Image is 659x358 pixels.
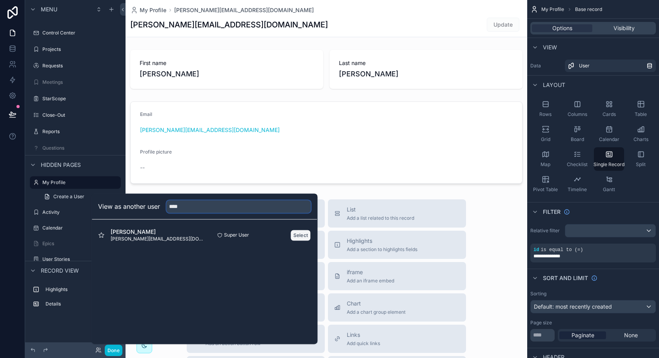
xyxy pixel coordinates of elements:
button: Rows [530,97,561,121]
span: id [533,247,539,253]
label: Calendar [42,225,119,231]
label: User Stories [42,256,119,262]
label: StarScope [42,96,119,102]
span: Gantt [603,186,615,193]
a: Control Center [30,27,121,39]
label: Reports [42,128,119,135]
button: Checklist [562,147,592,171]
label: Close-Out [42,112,119,118]
span: [PERSON_NAME][EMAIL_ADDRESS][DOMAIN_NAME] [111,236,204,242]
span: Options [552,24,572,32]
label: Highlights [46,286,118,293]
a: StarScope [30,92,121,105]
span: Record view [41,267,79,275]
label: Questions [42,145,119,151]
label: Projects [42,46,119,52]
span: Cards [603,111,616,118]
h2: View as another user [98,202,160,211]
span: Filter [543,208,561,216]
label: Meetings [42,79,119,85]
button: Cards [594,97,624,121]
button: Map [530,147,561,171]
button: Pivot Table [530,172,561,196]
button: Default: most recently created [530,300,656,313]
button: Single Record [594,147,624,171]
a: Create a User [39,190,121,203]
h1: [PERSON_NAME][EMAIL_ADDRESS][DOMAIN_NAME] [130,19,328,30]
label: Page size [530,320,552,326]
span: Grid [541,136,550,143]
span: Create a User [53,193,84,200]
span: Base record [575,6,602,13]
label: Epics [42,240,119,247]
button: Timeline [562,172,592,196]
span: is equal to (=) [541,247,583,253]
span: Checklist [567,161,588,168]
button: Board [562,122,592,146]
span: Columns [568,111,587,118]
a: Projects [30,43,121,56]
button: Gantt [594,172,624,196]
span: None [624,331,638,339]
button: Calendar [594,122,624,146]
a: Close-Out [30,109,121,121]
span: Super User [224,232,249,238]
span: Rows [539,111,552,118]
a: Questions [30,142,121,154]
a: Activity [30,206,121,219]
span: Calendar [599,136,619,143]
span: Map [541,161,550,168]
a: [PERSON_NAME][EMAIL_ADDRESS][DOMAIN_NAME] [174,6,314,14]
button: Done [105,345,122,356]
button: Columns [562,97,592,121]
label: Control Center [42,30,119,36]
span: Menu [41,5,57,13]
span: My Profile [140,6,166,14]
a: My Profile [30,176,121,189]
a: My Profile [130,6,166,14]
a: Calendar [30,222,121,234]
span: Board [571,136,584,143]
span: View [543,43,557,51]
a: Requests [30,60,121,72]
label: Activity [42,209,119,215]
span: My Profile [541,6,564,13]
a: Reports [30,125,121,138]
label: Relative filter [530,228,562,234]
button: Table [626,97,656,121]
span: Split [636,161,646,168]
label: Sorting [530,291,546,297]
label: My Profile [42,179,116,186]
label: Data [530,63,562,69]
label: Requests [42,63,119,69]
span: Layout [543,81,565,89]
button: Split [626,147,656,171]
div: scrollable content [25,280,126,318]
span: Default: most recently created [534,303,612,310]
span: Timeline [568,186,587,193]
span: Charts [634,136,648,143]
label: Details [46,301,118,307]
button: Grid [530,122,561,146]
span: [PERSON_NAME] [111,228,204,236]
a: Epics [30,237,121,250]
span: Table [635,111,647,118]
a: Meetings [30,76,121,89]
span: User [579,63,590,69]
span: Visibility [613,24,635,32]
span: Paginate [572,331,594,339]
button: Charts [626,122,656,146]
span: Sort And Limit [543,274,588,282]
span: Single Record [593,161,624,168]
span: Hidden pages [41,161,81,169]
a: User [565,60,656,72]
a: User Stories [30,253,121,266]
button: Select [291,230,311,241]
span: Pivot Table [533,186,558,193]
